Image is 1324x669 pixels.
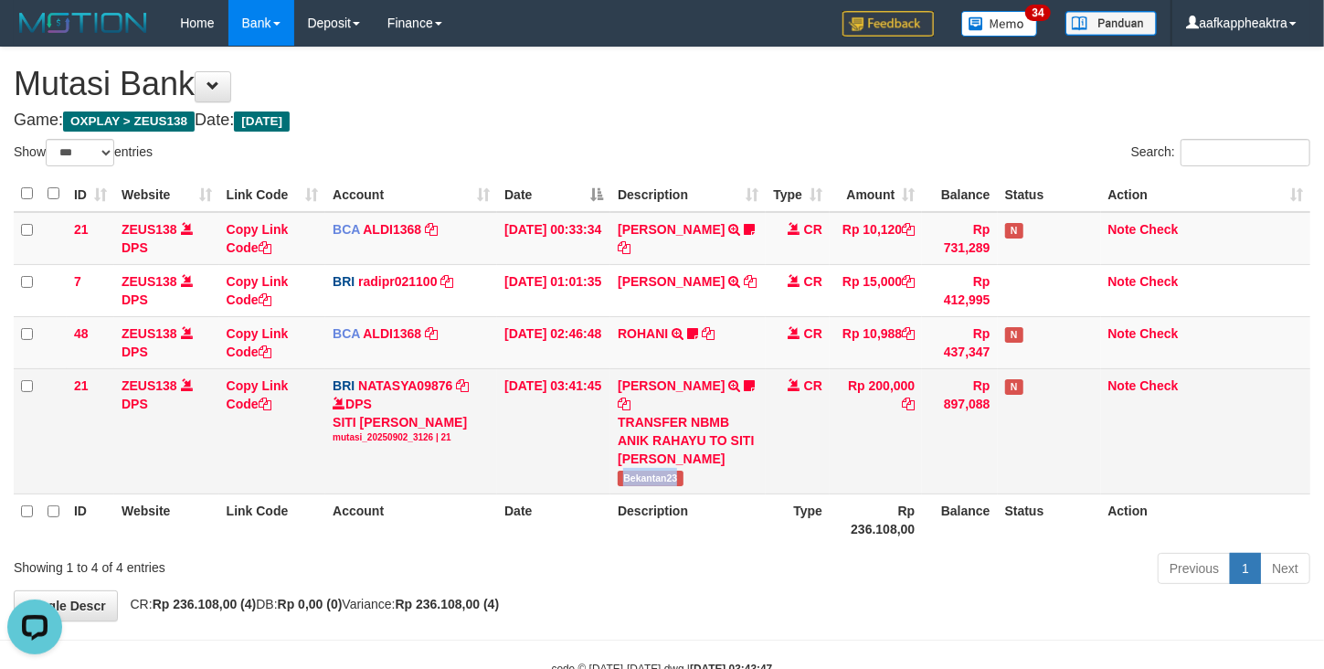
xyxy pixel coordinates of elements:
td: Rp 437,347 [922,316,997,368]
select: Showentries [46,139,114,166]
span: CR [804,378,822,393]
a: Note [1108,222,1137,237]
a: 1 [1230,553,1261,584]
a: ROHANI [618,326,668,341]
span: CR [804,222,822,237]
a: Note [1108,326,1137,341]
th: Date: activate to sort column descending [497,176,610,212]
th: ID [67,494,114,546]
th: Description [610,494,766,546]
th: Action [1101,494,1311,546]
a: ALDI1368 [363,326,421,341]
a: Copy ROHANI to clipboard [702,326,715,341]
img: Feedback.jpg [842,11,934,37]
th: Date [497,494,610,546]
th: Type [766,494,830,546]
a: Copy BUDI EFENDI to clipboard [744,274,757,289]
a: Copy Link Code [227,274,289,307]
th: Rp 236.108,00 [830,494,922,546]
a: ZEUS138 [122,274,177,289]
td: [DATE] 03:41:45 [497,368,610,494]
span: BCA [333,326,360,341]
td: [DATE] 00:33:34 [497,212,610,265]
span: 21 [74,378,89,393]
td: DPS [114,264,219,316]
span: CR [804,326,822,341]
a: Check [1140,222,1179,237]
button: Open LiveChat chat widget [7,7,62,62]
td: Rp 897,088 [922,368,997,494]
span: CR [804,274,822,289]
a: Copy NATASYA09876 to clipboard [456,378,469,393]
th: Action: activate to sort column ascending [1101,176,1311,212]
span: Has Note [1005,327,1023,343]
a: Check [1140,378,1179,393]
img: Button%20Memo.svg [961,11,1038,37]
a: Note [1108,378,1137,393]
a: ZEUS138 [122,326,177,341]
span: 48 [74,326,89,341]
a: Copy ANIK RAHAYU to clipboard [618,397,630,411]
a: Copy Link Code [227,326,289,359]
span: Has Note [1005,223,1023,239]
span: BRI [333,274,355,289]
div: mutasi_20250902_3126 | 21 [333,431,490,444]
a: Check [1140,274,1179,289]
span: 21 [74,222,89,237]
td: Rp 10,988 [830,316,922,368]
strong: Rp 236.108,00 (4) [153,597,257,611]
td: Rp 10,120 [830,212,922,265]
th: Account [325,494,497,546]
input: Search: [1181,139,1310,166]
h4: Game: Date: [14,111,1310,130]
a: Copy Rp 200,000 to clipboard [902,397,915,411]
th: Description: activate to sort column ascending [610,176,766,212]
strong: Rp 236.108,00 (4) [396,597,500,611]
img: MOTION_logo.png [14,9,153,37]
a: Previous [1158,553,1231,584]
span: BCA [333,222,360,237]
a: Copy Link Code [227,378,289,411]
h1: Mutasi Bank [14,66,1310,102]
div: Showing 1 to 4 of 4 entries [14,551,538,577]
td: [DATE] 01:01:35 [497,264,610,316]
a: Copy Link Code [227,222,289,255]
th: Status [998,176,1101,212]
a: [PERSON_NAME] [618,378,725,393]
a: ALDI1368 [363,222,421,237]
strong: Rp 0,00 (0) [278,597,343,611]
a: Copy Rp 10,120 to clipboard [902,222,915,237]
a: [PERSON_NAME] [618,274,725,289]
td: Rp 15,000 [830,264,922,316]
th: Link Code: activate to sort column ascending [219,176,325,212]
th: Status [998,494,1101,546]
a: Check [1140,326,1179,341]
span: [DATE] [234,111,290,132]
span: BRI [333,378,355,393]
label: Show entries [14,139,153,166]
th: Website: activate to sort column ascending [114,176,219,212]
td: Rp 412,995 [922,264,997,316]
span: 7 [74,274,81,289]
a: Copy radipr021100 to clipboard [440,274,453,289]
th: ID: activate to sort column ascending [67,176,114,212]
div: DPS SITI [PERSON_NAME] [333,395,490,444]
a: Copy Rp 15,000 to clipboard [902,274,915,289]
a: Next [1260,553,1310,584]
label: Search: [1131,139,1310,166]
a: ZEUS138 [122,378,177,393]
a: Toggle Descr [14,590,118,621]
td: [DATE] 02:46:48 [497,316,610,368]
a: Note [1108,274,1137,289]
a: NATASYA09876 [358,378,452,393]
a: ZEUS138 [122,222,177,237]
th: Account: activate to sort column ascending [325,176,497,212]
span: 34 [1025,5,1050,21]
td: Rp 200,000 [830,368,922,494]
th: Amount: activate to sort column ascending [830,176,922,212]
a: Copy ALDI1368 to clipboard [425,326,438,341]
a: Copy ARIF NUR CAHYADI to clipboard [618,240,630,255]
div: TRANSFER NBMB ANIK RAHAYU TO SITI [PERSON_NAME] [618,413,758,468]
img: panduan.png [1065,11,1157,36]
a: radipr021100 [358,274,437,289]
